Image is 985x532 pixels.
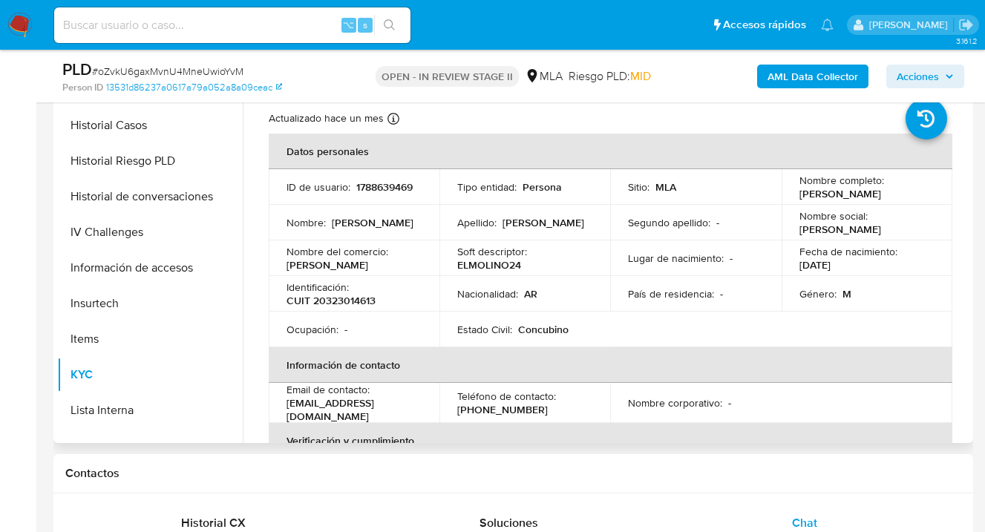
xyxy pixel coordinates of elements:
[287,258,368,272] p: [PERSON_NAME]
[569,68,651,85] span: Riesgo PLD:
[897,65,939,88] span: Acciones
[269,423,952,459] th: Verificación y cumplimiento
[363,18,367,32] span: s
[343,18,354,32] span: ⌥
[457,287,518,301] p: Nacionalidad :
[92,64,243,79] span: # oZvkU6gaxMvnU4MneUwioYvM
[287,323,338,336] p: Ocupación :
[480,514,538,531] span: Soluciones
[57,321,243,357] button: Items
[799,174,884,187] p: Nombre completo :
[799,258,831,272] p: [DATE]
[269,347,952,383] th: Información de contacto
[287,294,376,307] p: CUIT 20323014613
[792,514,817,531] span: Chat
[655,180,676,194] p: MLA
[716,216,719,229] p: -
[628,396,722,410] p: Nombre corporativo :
[287,396,416,423] p: [EMAIL_ADDRESS][DOMAIN_NAME]
[57,143,243,179] button: Historial Riesgo PLD
[503,216,584,229] p: [PERSON_NAME]
[57,357,243,393] button: KYC
[956,35,978,47] span: 3.161.2
[457,258,521,272] p: ELMOLINO24
[457,323,512,336] p: Estado Civil :
[628,216,710,229] p: Segundo apellido :
[57,250,243,286] button: Información de accesos
[728,396,731,410] p: -
[374,15,405,36] button: search-icon
[518,323,569,336] p: Concubino
[842,287,851,301] p: M
[344,323,347,336] p: -
[376,66,519,87] p: OPEN - IN REVIEW STAGE II
[525,68,563,85] div: MLA
[723,17,806,33] span: Accesos rápidos
[57,214,243,250] button: IV Challenges
[457,216,497,229] p: Apellido :
[62,81,103,94] b: Person ID
[57,108,243,143] button: Historial Casos
[628,287,714,301] p: País de residencia :
[356,180,413,194] p: 1788639469
[799,245,897,258] p: Fecha de nacimiento :
[269,134,952,169] th: Datos personales
[799,187,881,200] p: [PERSON_NAME]
[287,383,370,396] p: Email de contacto :
[287,245,388,258] p: Nombre del comercio :
[958,17,974,33] a: Salir
[457,390,556,403] p: Teléfono de contacto :
[524,287,537,301] p: AR
[332,216,413,229] p: [PERSON_NAME]
[57,393,243,428] button: Lista Interna
[730,252,733,265] p: -
[799,287,837,301] p: Género :
[523,180,562,194] p: Persona
[720,287,723,301] p: -
[799,209,868,223] p: Nombre social :
[457,245,527,258] p: Soft descriptor :
[457,403,548,416] p: [PHONE_NUMBER]
[768,65,858,88] b: AML Data Collector
[62,57,92,81] b: PLD
[287,280,349,294] p: Identificación :
[57,286,243,321] button: Insurtech
[54,16,410,35] input: Buscar usuario o caso...
[757,65,868,88] button: AML Data Collector
[628,180,649,194] p: Sitio :
[287,180,350,194] p: ID de usuario :
[869,18,953,32] p: juanpablo.jfernandez@mercadolibre.com
[65,466,961,481] h1: Contactos
[57,179,243,214] button: Historial de conversaciones
[57,428,243,464] button: Listas Externas
[886,65,964,88] button: Acciones
[181,514,246,531] span: Historial CX
[630,68,651,85] span: MID
[106,81,282,94] a: 13531d86237a0617a79a052a8a09ceac
[457,180,517,194] p: Tipo entidad :
[269,111,384,125] p: Actualizado hace un mes
[821,19,834,31] a: Notificaciones
[287,216,326,229] p: Nombre :
[799,223,881,236] p: [PERSON_NAME]
[628,252,724,265] p: Lugar de nacimiento :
